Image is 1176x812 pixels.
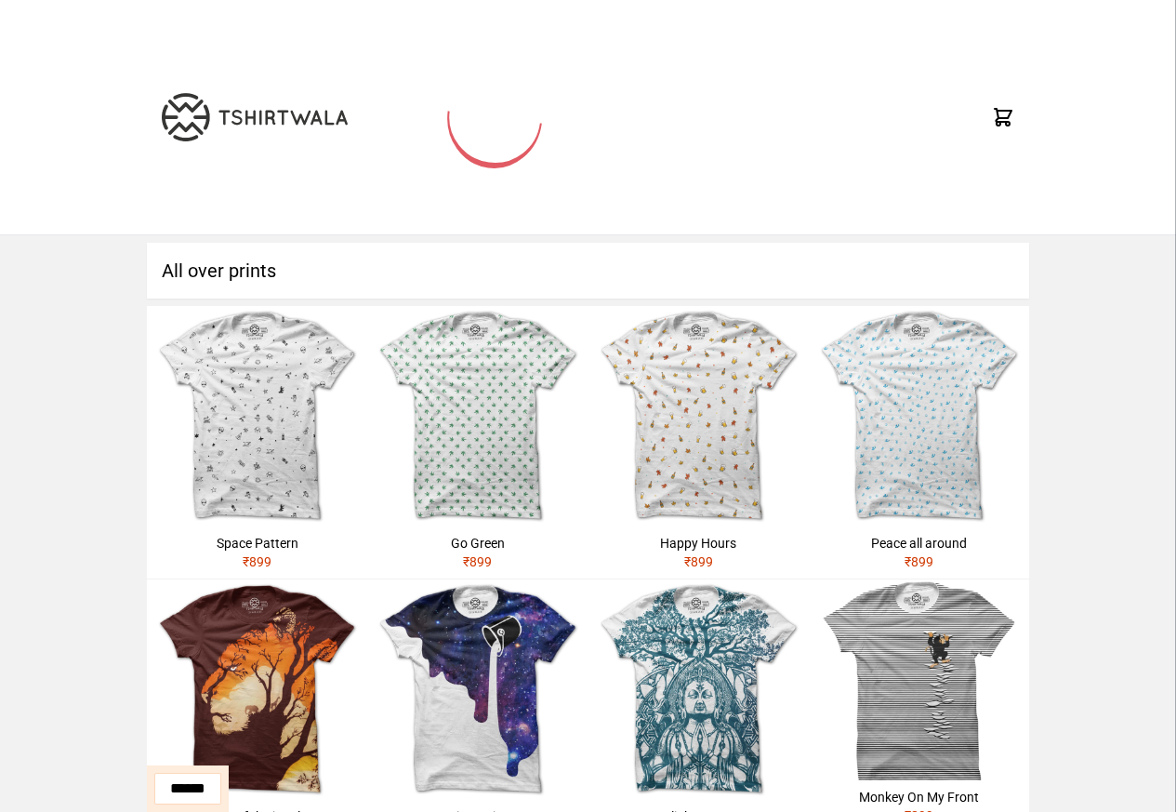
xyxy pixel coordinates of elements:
img: hidden-tiger.jpg [147,579,367,800]
img: TW-LOGO-400-104.png [162,93,348,141]
img: space.jpg [147,306,367,526]
img: peace-1.jpg [809,306,1029,526]
img: weed.jpg [367,306,588,526]
img: beer.jpg [588,306,809,526]
a: Peace all around₹899 [809,306,1029,579]
div: Space Pattern [154,534,360,552]
div: Peace all around [816,534,1022,552]
a: Happy Hours₹899 [588,306,809,579]
img: galaxy.jpg [367,579,588,800]
span: ₹ 899 [243,554,271,569]
div: Happy Hours [596,534,801,552]
a: Space Pattern₹899 [147,306,367,579]
a: Go Green₹899 [367,306,588,579]
img: monkey-climbing.jpg [809,579,1029,780]
h1: All over prints [147,243,1029,299]
span: ₹ 899 [684,554,713,569]
img: buddha1.jpg [588,579,809,800]
span: ₹ 899 [463,554,492,569]
div: Go Green [375,534,580,552]
div: Monkey On My Front [816,788,1022,806]
span: ₹ 899 [905,554,933,569]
